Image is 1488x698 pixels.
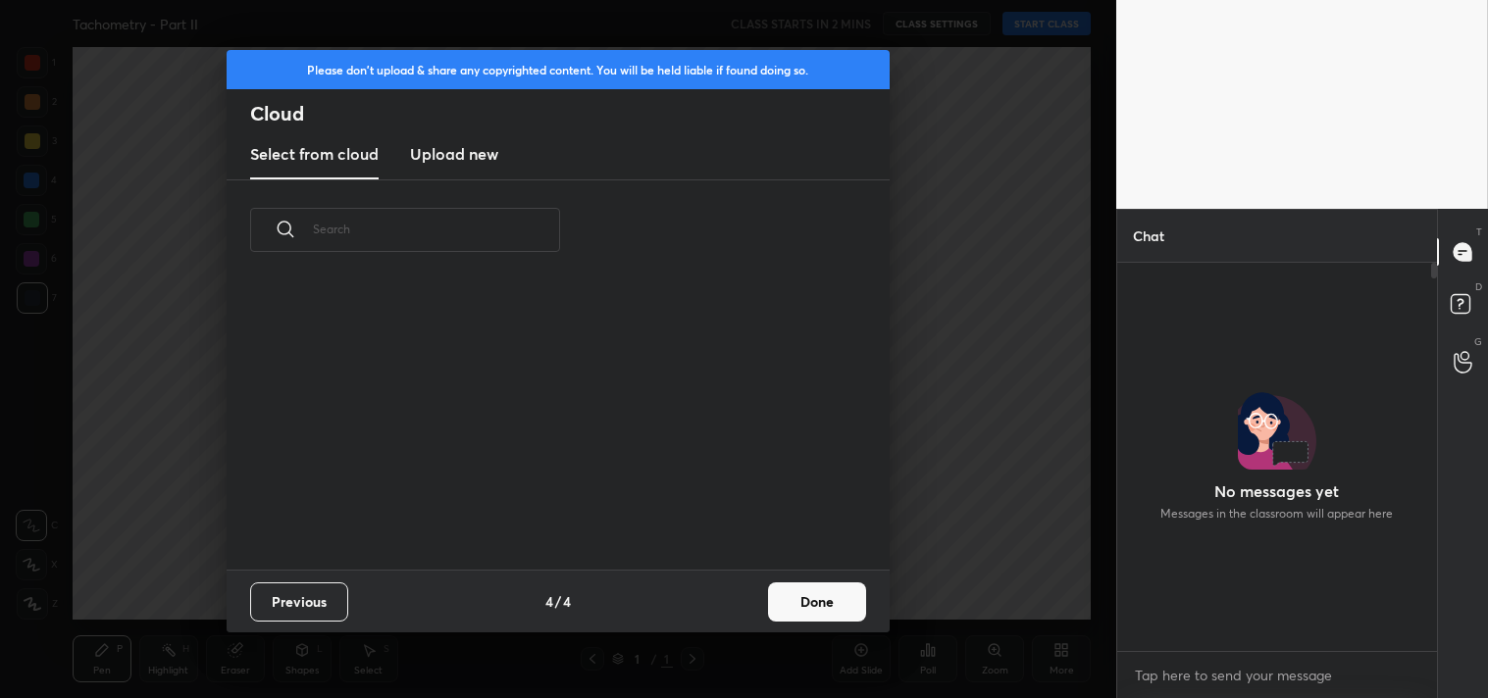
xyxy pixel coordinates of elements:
[1474,334,1482,349] p: G
[1117,210,1180,262] p: Chat
[1476,224,1482,239] p: T
[250,101,890,126] h2: Cloud
[545,591,553,612] h4: 4
[1475,279,1482,294] p: D
[410,142,498,166] h3: Upload new
[563,591,571,612] h4: 4
[768,582,866,622] button: Done
[313,187,560,271] input: Search
[227,50,890,89] div: Please don't upload & share any copyrighted content. You will be held liable if found doing so.
[250,142,379,166] h3: Select from cloud
[555,591,561,612] h4: /
[250,582,348,622] button: Previous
